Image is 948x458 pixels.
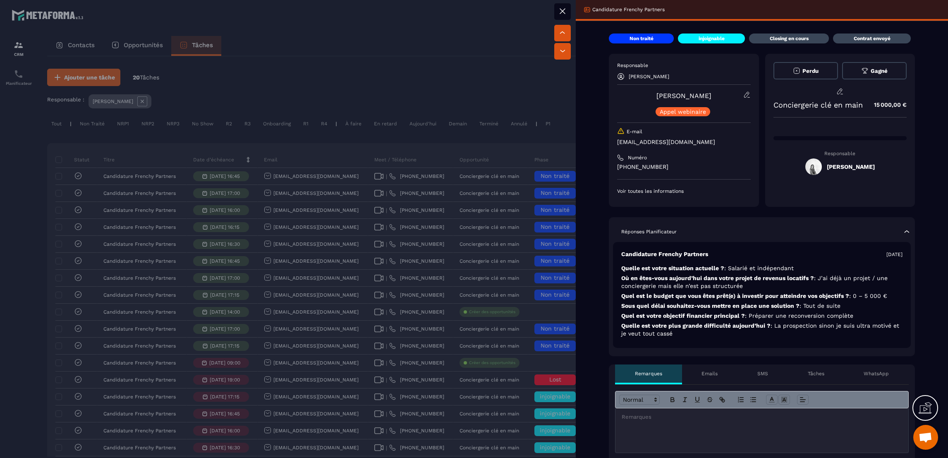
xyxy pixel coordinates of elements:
[871,68,888,74] span: Gagné
[656,92,711,100] a: [PERSON_NAME]
[660,109,706,115] p: Appel webinaire
[770,35,809,42] p: Closing en cours
[630,35,654,42] p: Non traité
[827,163,875,170] h5: [PERSON_NAME]
[842,62,907,79] button: Gagné
[773,101,863,109] p: Conciergerie clé en main
[629,74,669,79] p: [PERSON_NAME]
[866,97,907,113] p: 15 000,00 €
[621,250,708,258] p: Candidature Frenchy Partners
[773,151,907,156] p: Responsable
[617,188,751,194] p: Voir toutes les informations
[621,312,903,320] p: Quel est votre objectif financier principal ?
[592,6,665,13] p: Candidature Frenchy Partners
[913,425,938,450] div: Ouvrir le chat
[621,264,903,272] p: Quelle est votre situation actuelle ?
[635,370,662,377] p: Remarques
[849,293,887,299] span: : 0 – 5 000 €
[724,265,794,271] span: : Salarié et indépendant
[621,274,903,290] p: Où en êtes-vous aujourd’hui dans votre projet de revenus locatifs ?
[621,292,903,300] p: Quel est le budget que vous êtes prêt(e) à investir pour atteindre vos objectifs ?
[628,154,647,161] p: Numéro
[802,68,819,74] span: Perdu
[773,62,838,79] button: Perdu
[886,251,903,258] p: [DATE]
[617,163,751,171] p: [PHONE_NUMBER]
[864,370,889,377] p: WhatsApp
[617,138,751,146] p: [EMAIL_ADDRESS][DOMAIN_NAME]
[854,35,891,42] p: Contrat envoyé
[745,312,853,319] span: : Préparer une reconversion complète
[627,128,642,135] p: E-mail
[757,370,768,377] p: SMS
[701,370,718,377] p: Emails
[617,62,751,69] p: Responsable
[800,302,840,309] span: : Tout de suite
[808,370,824,377] p: Tâches
[621,302,903,310] p: Sous quel délai souhaitez-vous mettre en place une solution ?
[621,228,677,235] p: Réponses Planificateur
[621,322,903,338] p: Quelle est votre plus grande difficulté aujourd’hui ?
[699,35,725,42] p: injoignable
